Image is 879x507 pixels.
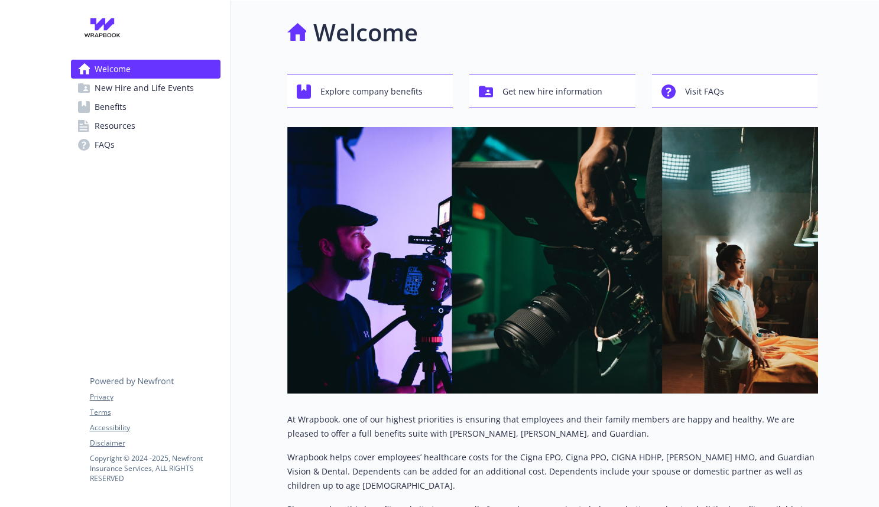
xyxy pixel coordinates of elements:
[90,453,220,483] p: Copyright © 2024 - 2025 , Newfront Insurance Services, ALL RIGHTS RESERVED
[320,80,423,103] span: Explore company benefits
[287,74,453,108] button: Explore company benefits
[652,74,818,108] button: Visit FAQs
[502,80,602,103] span: Get new hire information
[469,74,635,108] button: Get new hire information
[685,80,724,103] span: Visit FAQs
[95,60,131,79] span: Welcome
[71,135,220,154] a: FAQs
[313,15,418,50] h1: Welcome
[95,79,194,97] span: New Hire and Life Events
[90,422,220,433] a: Accessibility
[90,438,220,448] a: Disclaimer
[71,116,220,135] a: Resources
[95,116,135,135] span: Resources
[71,97,220,116] a: Benefits
[71,79,220,97] a: New Hire and Life Events
[287,127,818,394] img: overview page banner
[287,412,818,441] p: At Wrapbook, one of our highest priorities is ensuring that employees and their family members ar...
[90,392,220,402] a: Privacy
[71,60,220,79] a: Welcome
[95,97,127,116] span: Benefits
[95,135,115,154] span: FAQs
[90,407,220,418] a: Terms
[287,450,818,493] p: Wrapbook helps cover employees’ healthcare costs for the Cigna EPO, Cigna PPO, CIGNA HDHP, [PERSO...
